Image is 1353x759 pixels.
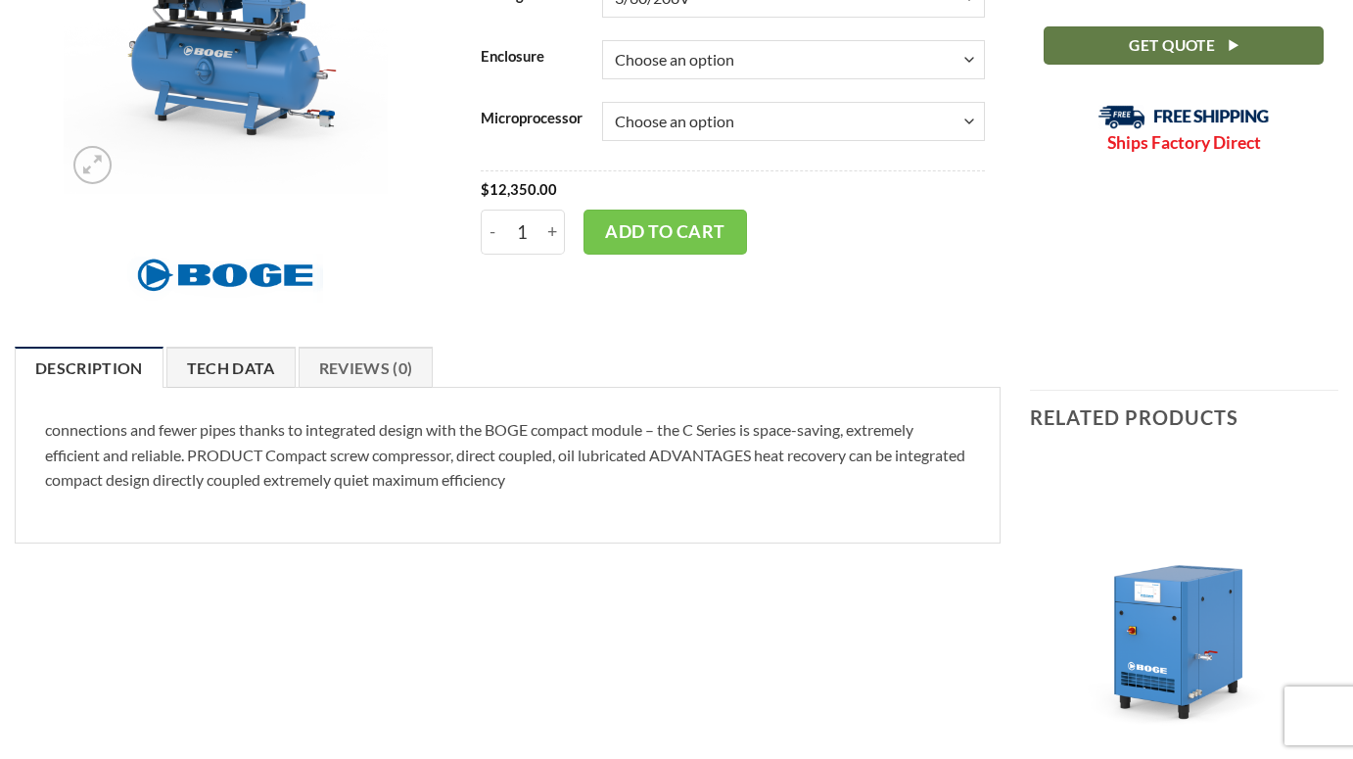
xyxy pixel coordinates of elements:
input: Reduce quantity of Boge 20 HP VFD 120 Gallon | 3-Phase 208-575V | 150 PSI | MPCB-F | Open-Encl | ... [481,210,504,255]
label: Enclosure [481,49,583,65]
a: Reviews (0) [299,347,434,388]
span: Get Quote [1129,33,1215,58]
img: Boge [127,248,323,303]
label: Microprocessor [481,111,583,126]
span: $ [481,180,490,198]
input: Increase quantity of Boge 20 HP VFD 120 Gallon | 3-Phase 208-575V | 150 PSI | MPCB-F | Open-Encl ... [539,210,565,255]
p: connections and fewer pipes thanks to integrated design with the BOGE compact module – the C Seri... [45,417,970,493]
a: Get Quote [1044,26,1324,65]
img: Free Shipping [1098,105,1270,129]
button: Add to cart [583,210,748,255]
a: Tech Data [166,347,296,388]
bdi: 12,350.00 [481,180,557,198]
h3: Related products [1030,391,1339,444]
a: Description [15,347,163,388]
a: Zoom [73,146,112,184]
input: Product quantity [504,210,540,255]
strong: Ships Factory Direct [1107,132,1261,153]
